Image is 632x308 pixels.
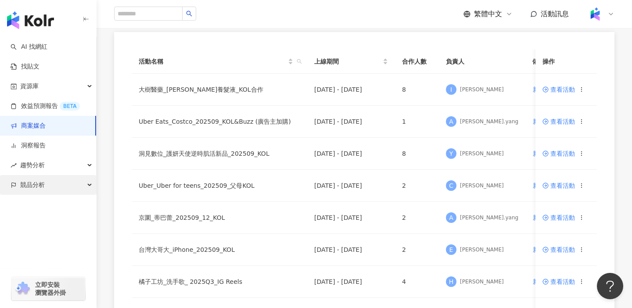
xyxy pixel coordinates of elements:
th: 備註 [525,50,566,74]
div: [PERSON_NAME] [460,150,504,158]
td: [DATE] - [DATE] [307,106,395,138]
span: C [449,181,453,190]
td: 8 [395,138,439,170]
span: E [449,245,453,254]
span: search [186,11,192,17]
a: chrome extension立即安裝 瀏覽器外掛 [11,277,85,301]
td: [DATE] - [DATE] [307,138,395,170]
th: 負責人 [439,50,525,74]
th: 上線期間 [307,50,395,74]
a: 查看活動 [542,183,575,189]
td: 2 [395,234,439,266]
button: 新增備註 [532,177,558,194]
span: 活動名稱 [139,57,286,66]
td: 4 [395,266,439,298]
img: logo [7,11,54,29]
span: rise [11,162,17,168]
span: search [297,59,302,64]
span: 立即安裝 瀏覽器外掛 [35,281,66,297]
td: 京圜_蒂巴蕾_202509_12_KOL [132,202,307,234]
a: 查看活動 [542,247,575,253]
div: [PERSON_NAME].yang [460,214,518,222]
button: 新增備註 [532,273,558,290]
td: 8 [395,74,439,106]
div: [PERSON_NAME] [460,246,504,254]
th: 操作 [535,50,597,74]
td: 1 [395,106,439,138]
span: 新增備註 [533,214,557,221]
button: 新增備註 [532,145,558,162]
a: 洞察報告 [11,141,46,150]
a: 查看活動 [542,279,575,285]
span: H [449,277,454,287]
span: 趨勢分析 [20,155,45,175]
img: chrome extension [14,282,31,296]
span: 新增備註 [533,278,557,285]
a: 查看活動 [542,118,575,125]
div: [PERSON_NAME] [460,86,504,93]
span: 新增備註 [533,150,557,157]
div: [PERSON_NAME] [460,278,504,286]
th: 活動名稱 [132,50,307,74]
th: 合作人數 [395,50,439,74]
span: 新增備註 [533,86,557,93]
iframe: Help Scout Beacon - Open [597,273,623,299]
span: A [449,213,453,222]
a: 查看活動 [542,215,575,221]
img: Kolr%20app%20icon%20%281%29.png [587,6,603,22]
div: [PERSON_NAME] [460,182,504,190]
button: 新增備註 [532,113,558,130]
span: 新增備註 [533,246,557,253]
button: 新增備註 [532,209,558,226]
td: 2 [395,170,439,202]
td: 洞見數位_護妍天使逆時肌活新品_202509_KOL [132,138,307,170]
td: Uber Eats_Costco_202509_KOL&Buzz (廣告主加購) [132,106,307,138]
span: 新增備註 [533,182,557,189]
a: searchAI 找網紅 [11,43,47,51]
td: [DATE] - [DATE] [307,266,395,298]
td: 2 [395,202,439,234]
span: 繁體中文 [474,9,502,19]
a: 找貼文 [11,62,39,71]
span: I [450,85,452,94]
span: Y [449,149,453,158]
span: 競品分析 [20,175,45,195]
td: [DATE] - [DATE] [307,170,395,202]
a: 查看活動 [542,86,575,93]
span: 備註 [532,57,545,66]
a: 查看活動 [542,150,575,157]
span: 新增備註 [533,118,557,125]
td: 台灣大哥大_iPhone_202509_KOL [132,234,307,266]
td: 橘子工坊_洗手歌_ 2025Q3_IG Reels [132,266,307,298]
td: 大樹醫藥_[PERSON_NAME]養髮液_KOL合作 [132,74,307,106]
button: 新增備註 [532,81,558,98]
div: [PERSON_NAME].yang [460,118,518,125]
span: A [449,117,453,126]
span: 資源庫 [20,76,39,96]
span: 上線期間 [314,57,381,66]
span: search [295,55,304,68]
td: [DATE] - [DATE] [307,202,395,234]
td: [DATE] - [DATE] [307,234,395,266]
td: [DATE] - [DATE] [307,74,395,106]
td: Uber_Uber for teens_202509_父母KOL [132,170,307,202]
a: 效益預測報告BETA [11,102,80,111]
a: 商案媒合 [11,122,46,130]
button: 新增備註 [532,241,558,258]
span: 活動訊息 [541,10,569,18]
